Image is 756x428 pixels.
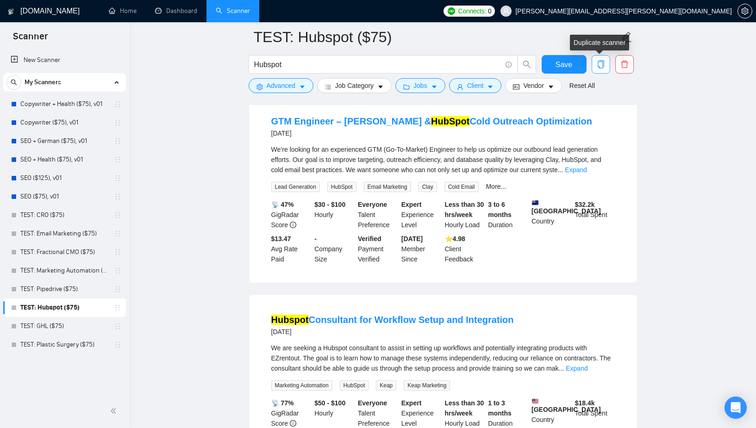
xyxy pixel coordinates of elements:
span: Marketing Automation [271,380,332,391]
span: user [503,8,509,14]
button: userClientcaret-down [449,78,502,93]
div: Avg Rate Paid [269,234,313,264]
span: holder [114,137,121,145]
input: Search Freelance Jobs... [254,59,501,70]
div: Client Feedback [443,234,487,264]
button: idcardVendorcaret-down [505,78,562,93]
a: TEST: Hubspot ($75) [20,298,108,317]
b: $ 32.2k [575,201,595,208]
b: 3 to 6 months [488,201,512,218]
a: TEST: Pipedrive ($75) [20,280,108,298]
a: homeHome [109,7,137,15]
a: SEO ($75), v01 [20,187,108,206]
a: SEO ($125), v01 [20,169,108,187]
button: settingAdvancedcaret-down [249,78,313,93]
div: Talent Preference [356,199,400,230]
div: We’re looking for an experienced GTM (Go-To-Market) Engineer to help us optimize our outbound lea... [271,144,615,175]
button: setting [737,4,752,19]
b: Expert [401,399,422,407]
a: More... [486,183,506,190]
span: holder [114,230,121,237]
span: holder [114,341,121,348]
span: My Scanners [25,73,61,92]
div: Hourly Load [443,199,487,230]
a: HubspotConsultant for Workflow Setup and Integration [271,315,514,325]
span: caret-down [299,83,306,90]
div: Country [530,199,573,230]
div: GigRadar Score [269,199,313,230]
span: We are seeking a Hubspot consultant to assist in setting up workflows and potentially integrating... [271,344,611,372]
b: 1 to 3 months [488,399,512,417]
span: Job Category [335,81,374,91]
span: caret-down [431,83,437,90]
img: logo [8,4,14,19]
b: [GEOGRAPHIC_DATA] [531,199,601,215]
a: TEST: Fractional CMO ($75) [20,243,108,261]
span: HubSpot [340,380,369,391]
button: folderJobscaret-down [395,78,445,93]
span: setting [738,7,752,15]
button: Save [542,55,587,74]
span: holder [114,248,121,256]
b: 📡 47% [271,201,294,208]
a: TEST: Email Marketing ($75) [20,224,108,243]
a: TEST: Marketing Automation ($75) [20,261,108,280]
div: [DATE] [271,128,592,139]
div: Experience Level [400,199,443,230]
span: holder [114,211,121,219]
span: caret-down [487,83,494,90]
span: delete [616,60,633,68]
a: New Scanner [11,51,119,69]
div: Hourly [312,199,356,230]
b: $13.47 [271,235,291,242]
span: edit [620,31,632,43]
a: Expand [566,365,587,372]
mark: Hubspot [271,315,309,325]
span: Lead Generation [271,182,320,192]
span: setting [256,83,263,90]
span: caret-down [548,83,554,90]
span: holder [114,156,121,163]
a: SEO + German ($75), v01 [20,132,108,150]
span: copy [592,60,610,68]
img: upwork-logo.png [448,7,455,15]
span: folder [403,83,410,90]
b: Expert [401,201,422,208]
span: 0 [488,6,492,16]
span: holder [114,119,121,126]
div: Duration [486,199,530,230]
li: New Scanner [3,51,126,69]
div: We are seeking a Hubspot consultant to assist in setting up workflows and potentially integrating... [271,343,615,373]
div: Company Size [312,234,356,264]
span: ... [559,365,564,372]
span: holder [114,285,121,293]
b: $30 - $100 [314,201,345,208]
span: info-circle [290,222,296,228]
span: Save [556,59,572,70]
a: GTM Engineer – [PERSON_NAME] &HubSpotCold Outreach Optimization [271,116,592,126]
span: Clay [419,182,437,192]
b: [GEOGRAPHIC_DATA] [531,398,601,413]
b: 📡 77% [271,399,294,407]
a: searchScanner [216,7,250,15]
div: Payment Verified [356,234,400,264]
span: search [7,79,21,86]
button: delete [615,55,634,74]
a: SEO + Health ($75), v01 [20,150,108,169]
span: Keap Marketing [404,380,450,391]
a: Copywriter ($75), v01 [20,113,108,132]
b: ⭐️ 4.98 [445,235,465,242]
a: setting [737,7,752,15]
div: Duplicate scanner [570,35,629,50]
span: info-circle [506,62,512,68]
img: 🇳🇿 [532,199,538,206]
span: holder [114,100,121,108]
span: Scanner [6,30,55,49]
a: Expand [565,166,587,174]
span: We’re looking for an experienced GTM (Go-To-Market) Engineer to help us optimize our outbound lea... [271,146,601,174]
b: Everyone [358,201,387,208]
div: Member Since [400,234,443,264]
b: $ 18.4k [575,399,595,407]
span: info-circle [290,420,296,427]
img: 🇺🇸 [532,398,538,404]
